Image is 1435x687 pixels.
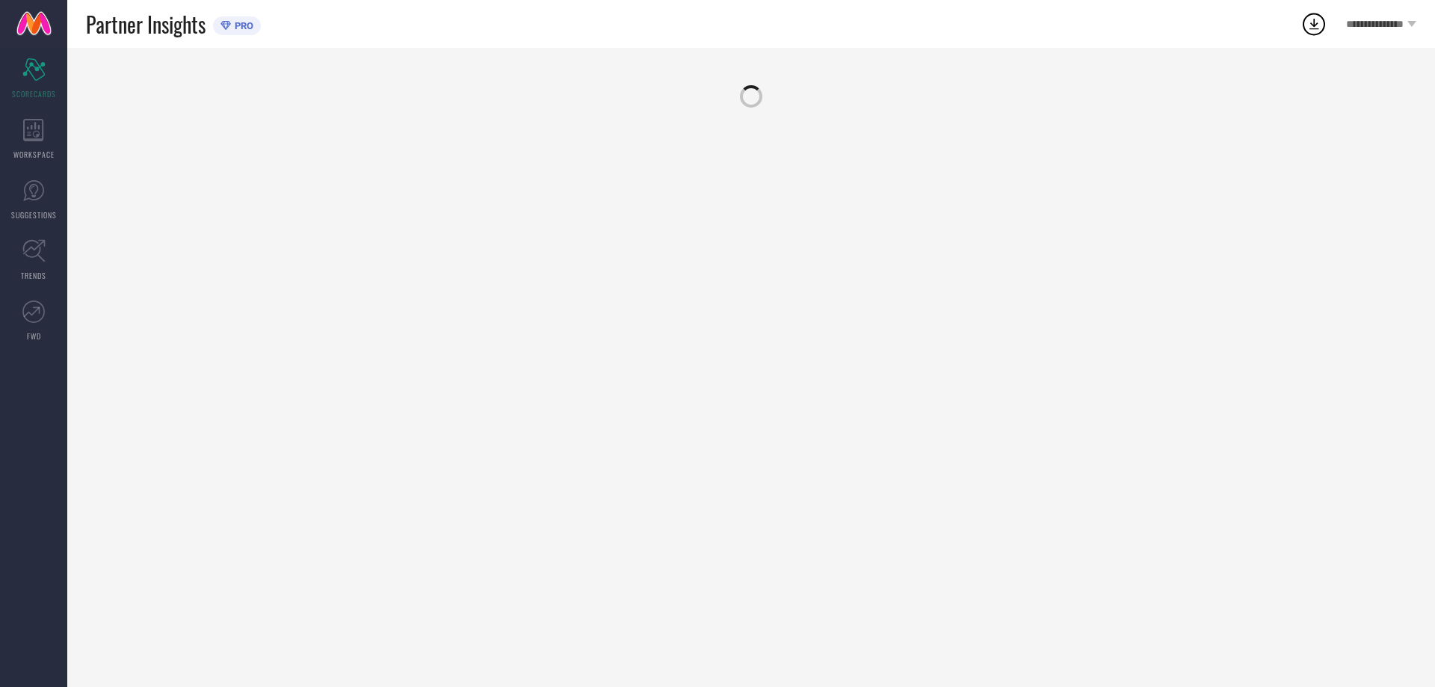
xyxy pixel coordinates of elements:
span: PRO [231,20,253,31]
span: SCORECARDS [12,88,56,99]
span: Partner Insights [86,9,206,40]
span: FWD [27,330,41,342]
span: TRENDS [21,270,46,281]
div: Open download list [1300,10,1327,37]
span: SUGGESTIONS [11,209,57,221]
span: WORKSPACE [13,149,55,160]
